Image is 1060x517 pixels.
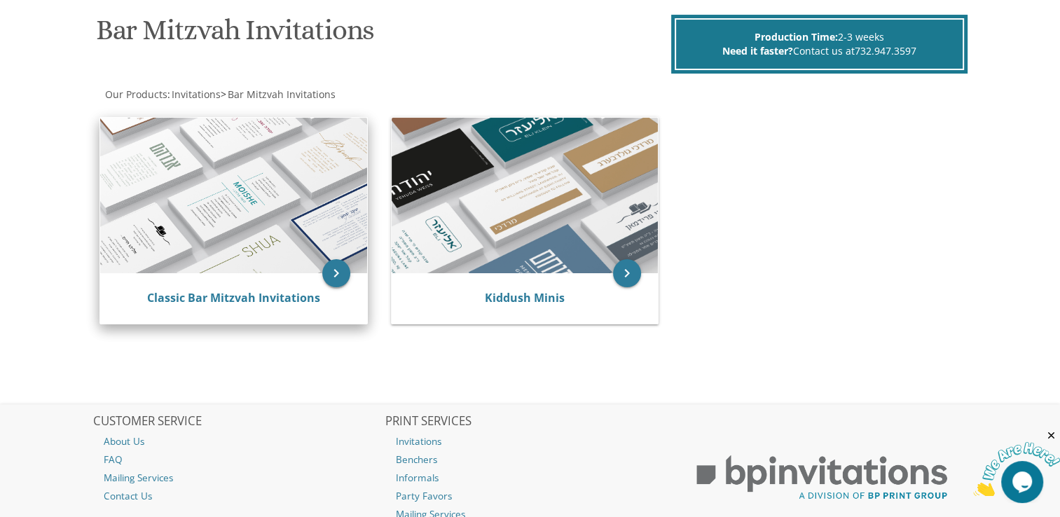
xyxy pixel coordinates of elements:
a: Benchers [385,450,675,469]
h1: Bar Mitzvah Invitations [96,15,668,56]
iframe: chat widget [973,429,1060,496]
img: Kiddush Minis [392,118,659,273]
a: Kiddush Minis [485,290,565,305]
img: Classic Bar Mitzvah Invitations [100,118,367,273]
img: BP Print Group [677,443,967,513]
a: Party Favors [385,487,675,505]
span: Need it faster? [722,44,793,57]
a: Invitations [170,88,221,101]
div: 2-3 weeks Contact us at [675,18,964,70]
a: Our Products [104,88,167,101]
h2: PRINT SERVICES [385,415,675,429]
a: Mailing Services [93,469,383,487]
h2: CUSTOMER SERVICE [93,415,383,429]
span: Production Time: [755,30,838,43]
span: Invitations [172,88,221,101]
div: : [93,88,530,102]
a: 732.947.3597 [855,44,916,57]
span: > [221,88,336,101]
a: keyboard_arrow_right [322,259,350,287]
a: keyboard_arrow_right [613,259,641,287]
a: Bar Mitzvah Invitations [226,88,336,101]
span: Bar Mitzvah Invitations [228,88,336,101]
a: Contact Us [93,487,383,505]
a: Classic Bar Mitzvah Invitations [147,290,320,305]
a: FAQ [93,450,383,469]
a: Informals [385,469,675,487]
a: Invitations [385,432,675,450]
a: About Us [93,432,383,450]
